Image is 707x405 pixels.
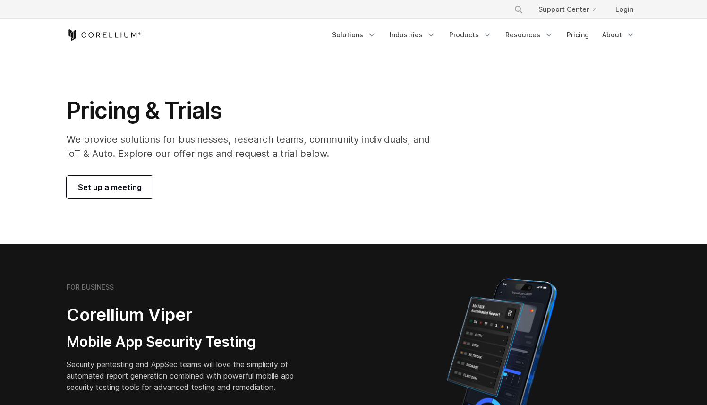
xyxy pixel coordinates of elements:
h1: Pricing & Trials [67,96,443,125]
a: Pricing [561,26,595,43]
a: Industries [384,26,442,43]
a: Corellium Home [67,29,142,41]
a: Products [443,26,498,43]
a: Support Center [531,1,604,18]
a: Resources [500,26,559,43]
div: Navigation Menu [326,26,641,43]
a: About [596,26,641,43]
a: Solutions [326,26,382,43]
p: Security pentesting and AppSec teams will love the simplicity of automated report generation comb... [67,359,308,393]
h2: Corellium Viper [67,304,308,326]
button: Search [510,1,527,18]
span: Set up a meeting [78,181,142,193]
a: Set up a meeting [67,176,153,198]
div: Navigation Menu [503,1,641,18]
h3: Mobile App Security Testing [67,333,308,351]
h6: FOR BUSINESS [67,283,114,292]
a: Login [608,1,641,18]
p: We provide solutions for businesses, research teams, community individuals, and IoT & Auto. Explo... [67,132,443,161]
